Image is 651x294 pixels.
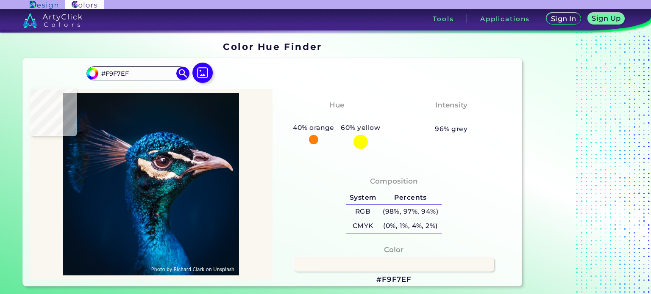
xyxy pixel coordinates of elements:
[379,205,441,219] h5: (98%, 97%, 94%)
[176,67,189,80] img: icon search
[290,122,338,133] h5: 40% orange
[23,13,83,28] img: logo_artyclick_colors_white.svg
[338,122,384,133] h5: 60% yellow
[223,40,322,53] h1: Color Hue Finder
[435,124,467,135] h5: 96% grey
[379,219,441,233] h5: (0%, 1%, 4%, 2%)
[98,68,177,79] input: type color..
[480,16,530,22] h3: Applications
[435,99,467,111] h4: Intensity
[421,113,481,123] h3: Almost None
[384,244,403,256] h4: Color
[346,205,379,219] h5: RGB
[433,16,453,22] h3: Tools
[30,1,58,9] img: ArtyClick Design logo
[588,13,625,25] a: Sign Up
[346,191,379,205] h5: System
[304,113,369,123] h3: Orangy Yellow
[346,219,379,233] h5: CMYK
[526,38,632,290] iframe: Advertisement
[192,63,213,83] img: icon picture
[551,15,576,22] h5: Sign In
[370,175,418,187] h4: Composition
[546,13,581,25] a: Sign In
[34,93,268,276] img: img_pavlin.jpg
[592,15,620,22] h5: Sign Up
[376,275,412,285] h3: #F9F7EF
[379,191,441,205] h5: Percents
[329,99,344,111] h4: Hue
